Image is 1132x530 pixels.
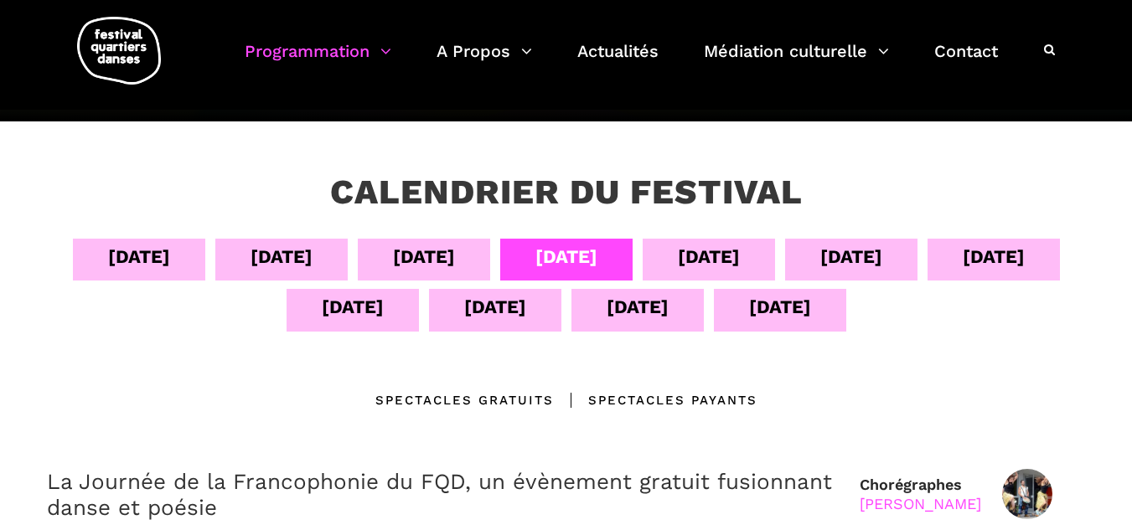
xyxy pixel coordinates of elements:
h3: Calendrier du festival [330,172,803,214]
div: [DATE] [251,242,313,271]
div: [DATE] [820,242,882,271]
div: [DATE] [464,292,526,322]
a: La Journée de la Francophonie du FQD, un évènement gratuit fusionnant danse et poésie [47,469,832,520]
div: [DATE] [108,242,170,271]
div: [DATE] [749,292,811,322]
a: Programmation [245,37,391,86]
div: [DATE] [678,242,740,271]
div: [DATE] [535,242,597,271]
div: Spectacles Payants [554,390,757,410]
div: [PERSON_NAME] [860,494,981,513]
a: Actualités [577,37,659,86]
img: logo-fqd-med [77,17,161,85]
div: [DATE] [963,242,1025,271]
a: A Propos [437,37,532,86]
div: [DATE] [607,292,669,322]
div: [DATE] [322,292,384,322]
a: Médiation culturelle [704,37,889,86]
div: [DATE] [393,242,455,271]
a: Contact [934,37,998,86]
div: Spectacles gratuits [375,390,554,410]
div: Chorégraphes [860,475,981,514]
img: DSC_1211TaafeFanga2017 [1002,469,1052,519]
